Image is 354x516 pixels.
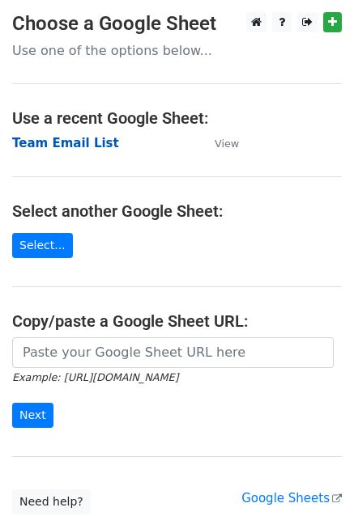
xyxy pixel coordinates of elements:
a: Team Email List [12,136,119,150]
a: View [198,136,239,150]
input: Next [12,403,53,428]
p: Use one of the options below... [12,42,342,59]
h3: Choose a Google Sheet [12,12,342,36]
input: Paste your Google Sheet URL here [12,337,334,368]
h4: Select another Google Sheet: [12,201,342,221]
small: View [215,137,239,150]
h4: Use a recent Google Sheet: [12,108,342,128]
a: Select... [12,233,73,258]
a: Google Sheets [241,491,342,505]
h4: Copy/paste a Google Sheet URL: [12,311,342,331]
a: Need help? [12,489,91,514]
small: Example: [URL][DOMAIN_NAME] [12,371,178,383]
